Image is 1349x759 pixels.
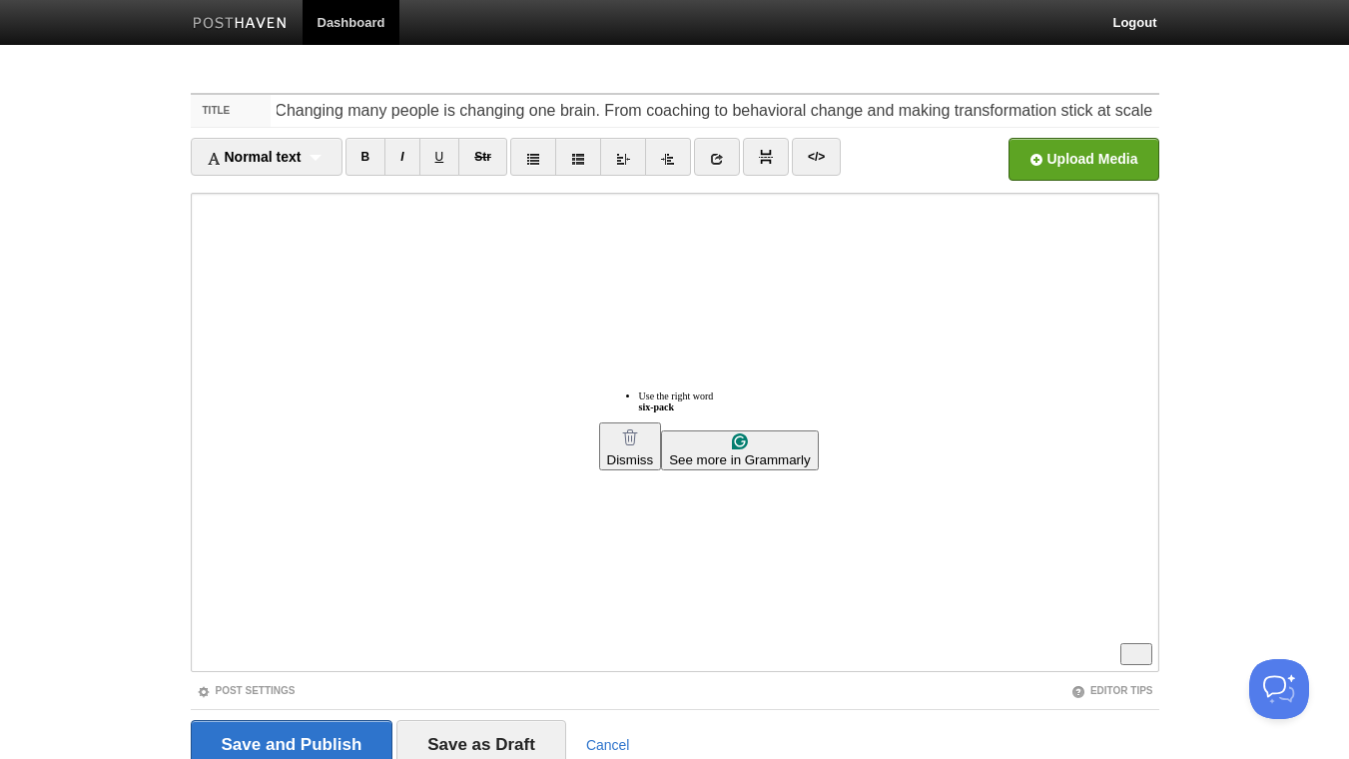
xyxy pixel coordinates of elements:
a: Cancel [586,737,630,753]
a: Editor Tips [1071,685,1153,696]
a: B [345,138,386,176]
img: pagebreak-icon.png [759,150,773,164]
a: Post Settings [197,685,296,696]
iframe: Help Scout Beacon - Open [1249,659,1309,719]
a: </> [792,138,841,176]
label: Title [191,95,272,127]
span: Normal text [207,149,302,165]
del: Str [474,150,491,164]
img: Posthaven-bar [193,17,288,32]
a: I [384,138,419,176]
a: Str [458,138,507,176]
a: U [419,138,460,176]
